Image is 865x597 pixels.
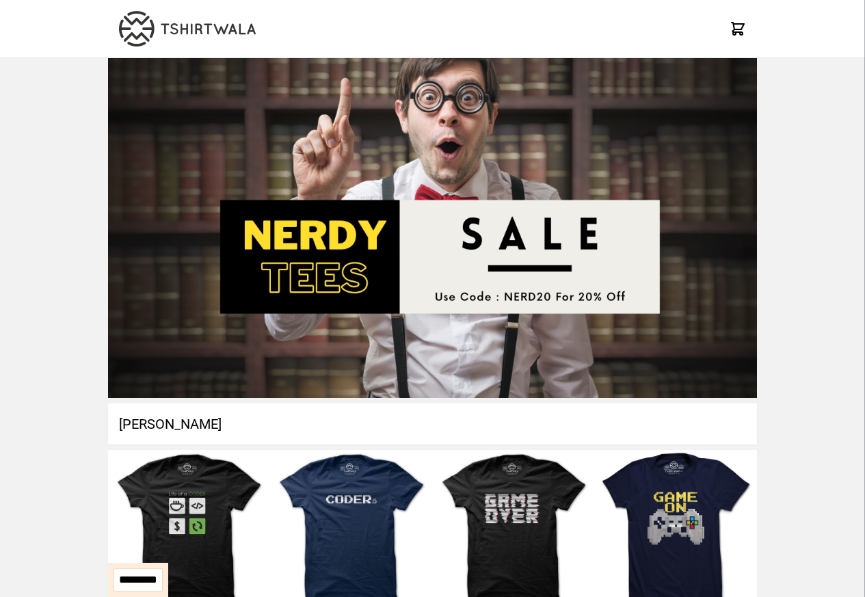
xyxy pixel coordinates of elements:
[108,403,757,445] h1: [PERSON_NAME]
[119,11,256,47] img: TW-LOGO-400-104.png
[108,58,757,398] img: Nerdy Tshirt Category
